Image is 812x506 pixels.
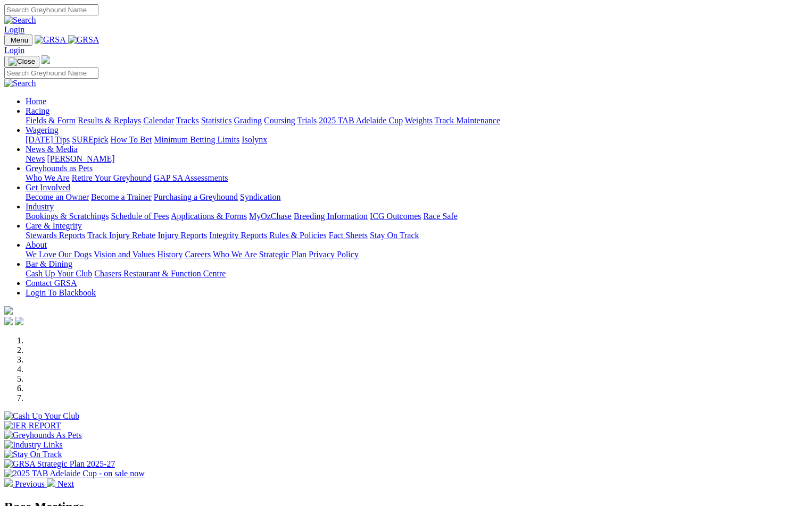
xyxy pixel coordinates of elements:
input: Search [4,4,98,15]
img: Stay On Track [4,450,62,459]
a: Fields & Form [26,116,76,125]
a: Privacy Policy [309,250,359,259]
a: Who We Are [213,250,257,259]
a: Bar & Dining [26,259,72,268]
a: GAP SA Assessments [154,173,228,182]
div: Get Involved [26,192,808,202]
a: Applications & Forms [171,212,247,221]
a: Grading [234,116,262,125]
a: MyOzChase [249,212,292,221]
div: Racing [26,116,808,125]
span: Previous [15,479,45,488]
a: Retire Your Greyhound [72,173,152,182]
img: 2025 TAB Adelaide Cup - on sale now [4,469,145,478]
span: Menu [11,36,28,44]
div: Greyhounds as Pets [26,173,808,183]
a: Coursing [264,116,295,125]
a: Statistics [201,116,232,125]
img: Search [4,79,36,88]
img: twitter.svg [15,317,23,325]
a: 2025 TAB Adelaide Cup [319,116,403,125]
a: Weights [405,116,433,125]
a: Become a Trainer [91,192,152,201]
img: facebook.svg [4,317,13,325]
a: Become an Owner [26,192,89,201]
a: Careers [185,250,211,259]
a: News & Media [26,145,78,154]
a: Industry [26,202,54,211]
a: History [157,250,183,259]
a: Calendar [143,116,174,125]
a: SUREpick [72,135,108,144]
a: Stay On Track [370,231,419,240]
a: About [26,240,47,249]
a: News [26,154,45,163]
a: Track Injury Rebate [87,231,155,240]
a: Racing [26,106,49,115]
a: Breeding Information [294,212,368,221]
div: Care & Integrity [26,231,808,240]
a: Login [4,46,24,55]
a: Login To Blackbook [26,288,96,297]
img: GRSA [68,35,100,45]
div: About [26,250,808,259]
a: Strategic Plan [259,250,306,259]
a: Schedule of Fees [111,212,169,221]
a: Bookings & Scratchings [26,212,109,221]
a: Contact GRSA [26,279,77,288]
a: Vision and Values [94,250,155,259]
a: [DATE] Tips [26,135,70,144]
a: Results & Replays [78,116,141,125]
img: logo-grsa-white.png [4,306,13,315]
a: Tracks [176,116,199,125]
a: Chasers Restaurant & Function Centre [94,269,226,278]
a: Care & Integrity [26,221,82,230]
a: How To Bet [111,135,152,144]
div: Wagering [26,135,808,145]
a: Stewards Reports [26,231,85,240]
a: Get Involved [26,183,70,192]
a: Isolynx [242,135,267,144]
a: Home [26,97,46,106]
img: IER REPORT [4,421,61,431]
input: Search [4,68,98,79]
a: Injury Reports [158,231,207,240]
a: Greyhounds as Pets [26,164,93,173]
img: chevron-right-pager-white.svg [47,478,55,487]
div: Industry [26,212,808,221]
a: Integrity Reports [209,231,267,240]
a: Rules & Policies [269,231,327,240]
button: Toggle navigation [4,35,32,46]
img: Greyhounds As Pets [4,431,82,440]
button: Toggle navigation [4,56,39,68]
a: We Love Our Dogs [26,250,92,259]
a: Who We Are [26,173,70,182]
a: ICG Outcomes [370,212,421,221]
a: Purchasing a Greyhound [154,192,238,201]
a: Trials [297,116,317,125]
img: chevron-left-pager-white.svg [4,478,13,487]
img: Industry Links [4,440,63,450]
a: Previous [4,479,47,488]
a: Wagering [26,125,59,134]
a: [PERSON_NAME] [47,154,114,163]
a: Race Safe [423,212,457,221]
a: Syndication [240,192,280,201]
a: Login [4,25,24,34]
div: Bar & Dining [26,269,808,279]
div: News & Media [26,154,808,164]
img: Search [4,15,36,25]
a: Cash Up Your Club [26,269,92,278]
img: Close [9,57,35,66]
a: Track Maintenance [435,116,500,125]
img: Cash Up Your Club [4,411,79,421]
a: Fact Sheets [329,231,368,240]
img: GRSA [35,35,66,45]
a: Minimum Betting Limits [154,135,239,144]
img: logo-grsa-white.png [42,55,50,64]
img: GRSA Strategic Plan 2025-27 [4,459,115,469]
span: Next [57,479,74,488]
a: Next [47,479,74,488]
